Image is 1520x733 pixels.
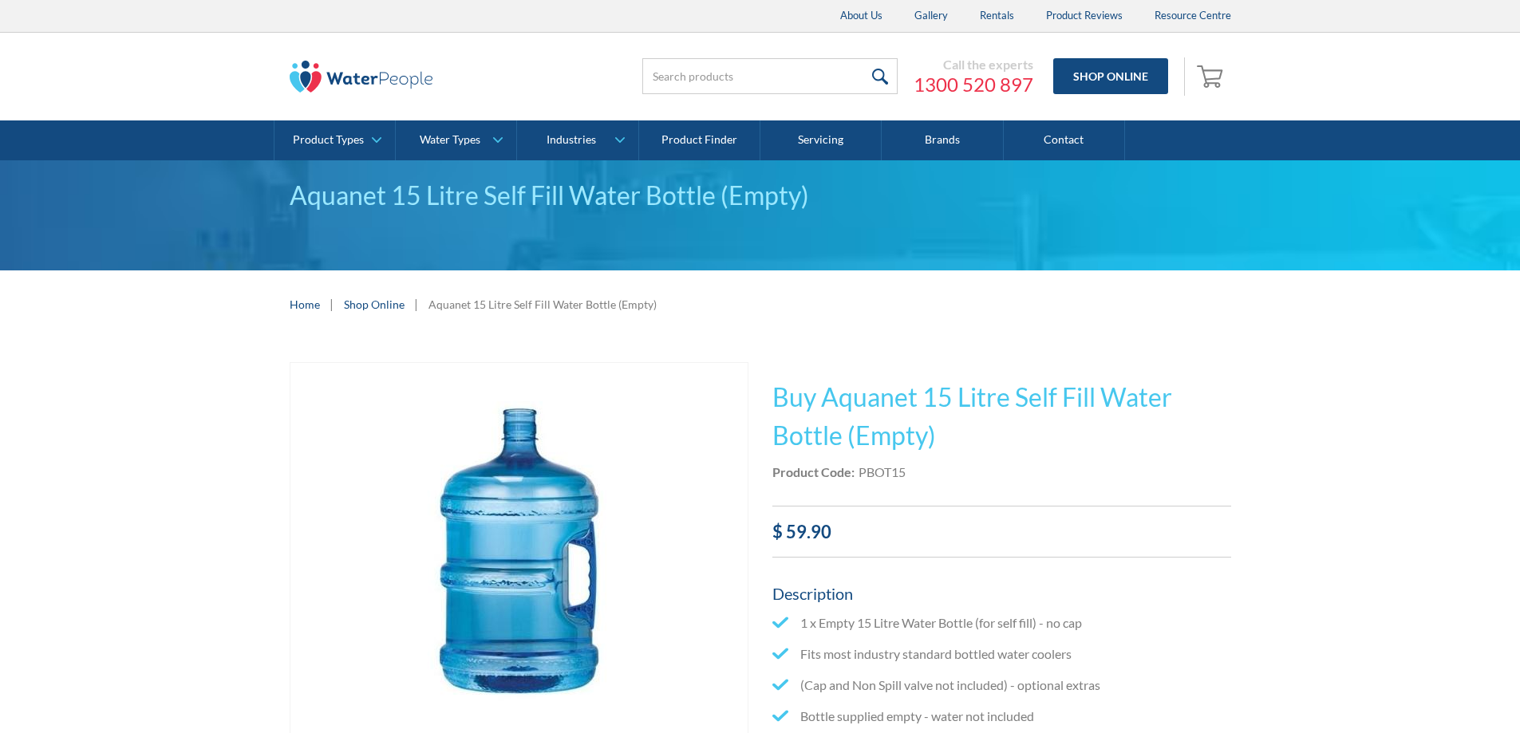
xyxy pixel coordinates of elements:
[772,644,1231,664] li: Fits most industry standard bottled water coolers
[420,133,480,147] div: Water Types
[290,296,320,313] a: Home
[760,120,882,160] a: Servicing
[882,120,1003,160] a: Brands
[914,57,1033,73] div: Call the experts
[772,613,1231,633] li: 1 x Empty 15 Litre Water Bottle (for self fill) - no cap
[413,294,420,313] div: |
[642,58,898,94] input: Search products
[1193,57,1231,96] a: Open cart
[396,120,516,160] a: Water Types
[772,676,1231,695] li: (Cap and Non Spill valve not included) - optional extras
[344,296,405,313] a: Shop Online
[772,518,1231,545] div: $ 59.90
[772,581,1231,605] h5: Description
[1004,120,1125,160] a: Contact
[293,133,364,147] div: Product Types
[328,294,336,313] div: |
[428,296,657,313] div: Aquanet 15 Litre Self Fill Water Bottle (Empty)
[517,120,638,160] a: Industries
[772,378,1231,455] h1: Buy Aquanet 15 Litre Self Fill Water Bottle (Empty)
[274,120,395,160] a: Product Types
[290,61,433,93] img: The Water People
[1197,63,1227,89] img: shopping cart
[547,133,596,147] div: Industries
[639,120,760,160] a: Product Finder
[1053,58,1168,94] a: Shop Online
[290,176,1231,215] div: Aquanet 15 Litre Self Fill Water Bottle (Empty)
[772,464,855,479] strong: Product Code:
[772,707,1231,726] li: Bottle supplied empty - water not included
[859,463,906,482] div: PBOT15
[914,73,1033,97] a: 1300 520 897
